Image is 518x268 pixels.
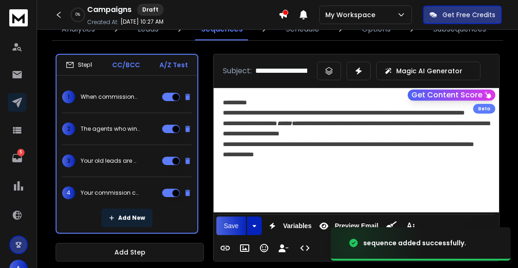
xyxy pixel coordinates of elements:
[442,10,495,19] p: Get Free Credits
[396,66,462,76] p: Magic AI Generator
[76,12,80,18] p: 0 %
[81,189,140,197] p: Your commission check is one income stream…
[8,149,26,167] a: 5
[264,217,314,235] button: Variables
[281,222,314,230] span: Variables
[363,238,466,248] div: sequence added successfully.
[56,243,204,262] button: Add Step
[325,10,379,19] p: My Workspace
[120,18,164,26] p: [DATE] 10:27 AM
[9,9,28,26] img: logo
[62,90,75,103] span: 1
[408,89,495,101] button: Get Content Score
[296,239,314,257] button: Code View
[382,217,400,235] button: Clean HTML
[255,239,273,257] button: Emoticons
[137,4,164,16] div: Draft
[236,239,253,257] button: Insert Image (Ctrl+P)
[62,186,75,199] span: 4
[223,65,252,77] p: Subject:
[216,217,246,235] button: Save
[66,61,92,69] div: Step 1
[87,19,119,26] p: Created At:
[376,62,480,80] button: Magic AI Generator
[56,54,198,234] li: Step1CC/BCCA/Z Test1When commissions shrink…2The agents who win the next boom…3Your old leads are...
[101,209,152,227] button: Add New
[423,6,502,24] button: Get Free Credits
[402,217,419,235] button: More Text
[315,217,380,235] button: Preview Email
[473,104,495,114] div: Beta
[275,239,292,257] button: Insert Unsubscribe Link
[17,149,25,156] p: 5
[81,93,140,101] p: When commissions shrink…
[81,125,140,133] p: The agents who win the next boom…
[112,60,140,70] p: CC/BCC
[81,157,140,165] p: Your old leads are worth more than you think
[62,154,75,167] span: 3
[159,60,188,70] p: A/Z Test
[87,4,132,15] h1: Campaigns
[62,122,75,135] span: 2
